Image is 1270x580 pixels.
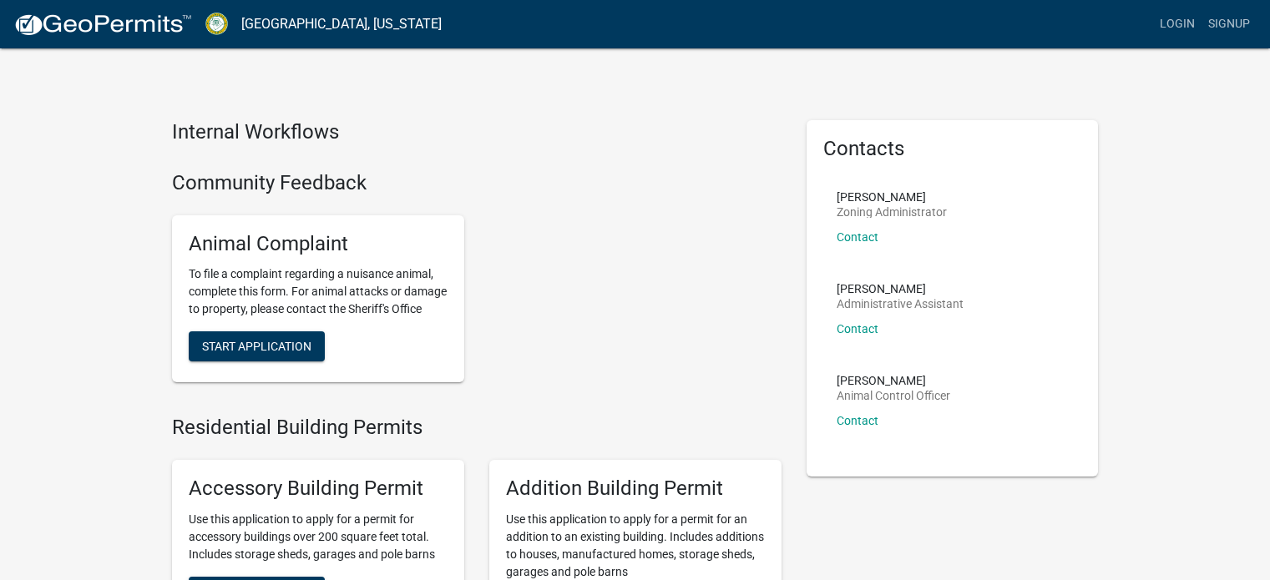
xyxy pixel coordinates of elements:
[202,340,311,353] span: Start Application
[1153,8,1202,40] a: Login
[189,331,325,361] button: Start Application
[205,13,228,35] img: Crawford County, Georgia
[1202,8,1257,40] a: Signup
[172,171,782,195] h4: Community Feedback
[837,206,947,218] p: Zoning Administrator
[172,120,782,144] h4: Internal Workflows
[189,265,448,318] p: To file a complaint regarding a nuisance animal, complete this form. For animal attacks or damage...
[837,414,878,427] a: Contact
[172,416,782,440] h4: Residential Building Permits
[837,322,878,335] a: Contact
[189,232,448,256] h5: Animal Complaint
[241,10,442,38] a: [GEOGRAPHIC_DATA], [US_STATE]
[837,298,964,310] p: Administrative Assistant
[837,230,878,244] a: Contact
[189,511,448,563] p: Use this application to apply for a permit for accessory buildings over 200 square feet total. In...
[837,390,950,401] p: Animal Control Officer
[506,477,765,501] h5: Addition Building Permit
[189,477,448,501] h5: Accessory Building Permit
[837,283,964,295] p: [PERSON_NAME]
[837,191,947,203] p: [PERSON_NAME]
[823,137,1082,161] h5: Contacts
[837,375,950,386] p: [PERSON_NAME]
